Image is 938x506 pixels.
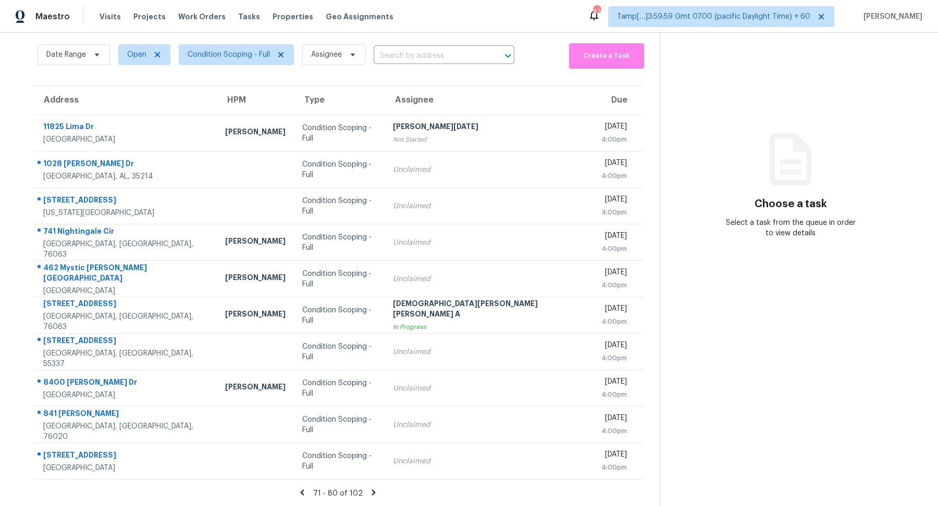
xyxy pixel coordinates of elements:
span: Visits [100,11,121,22]
span: Open [127,49,146,60]
div: Unclaimed [393,420,585,430]
span: Maestro [35,11,70,22]
div: [PERSON_NAME] [225,309,286,322]
div: Condition Scoping - Full [302,305,376,326]
div: 4:00pm [601,134,627,145]
th: HPM [217,86,294,115]
div: [GEOGRAPHIC_DATA], [GEOGRAPHIC_DATA], 55337 [43,348,208,369]
div: 4:00pm [601,317,627,327]
div: [STREET_ADDRESS] [43,335,208,348]
div: 4:00pm [601,389,627,400]
div: Condition Scoping - Full [302,451,376,472]
span: Projects [133,11,166,22]
div: [PERSON_NAME][DATE] [393,121,585,134]
div: [DEMOGRAPHIC_DATA][PERSON_NAME] [PERSON_NAME] A [393,298,585,322]
div: Unclaimed [393,201,585,211]
div: [DATE] [601,231,627,244]
input: Search by address [374,48,485,64]
div: Condition Scoping - Full [302,123,376,144]
div: [DATE] [601,121,627,134]
div: In Progress [393,322,585,332]
div: [DATE] [601,303,627,317]
div: [STREET_ADDRESS] [43,450,208,463]
div: Unclaimed [393,383,585,394]
div: 741 Nightingale Cir [43,226,208,239]
div: Unclaimed [393,237,585,248]
span: Date Range [46,49,86,60]
div: 462 Mystic [PERSON_NAME][GEOGRAPHIC_DATA] [43,262,208,286]
div: [GEOGRAPHIC_DATA] [43,134,208,145]
div: [DATE] [601,194,627,207]
div: [PERSON_NAME] [225,272,286,285]
div: [PERSON_NAME] [225,126,286,140]
div: Condition Scoping - Full [302,341,376,362]
span: Work Orders [178,11,226,22]
div: Not Started [393,134,585,145]
div: Condition Scoping - Full [302,414,376,435]
div: 4:00pm [601,462,627,473]
div: 1028 [PERSON_NAME] Dr [43,158,208,171]
div: Condition Scoping - Full [302,232,376,253]
div: Unclaimed [393,456,585,466]
th: Assignee [385,86,593,115]
div: [GEOGRAPHIC_DATA], [GEOGRAPHIC_DATA], 76020 [43,421,208,442]
div: [PERSON_NAME] [225,382,286,395]
div: 4:00pm [601,353,627,363]
div: [DATE] [601,267,627,280]
div: [GEOGRAPHIC_DATA] [43,390,208,400]
span: 71 - 80 of 102 [313,490,363,497]
div: Condition Scoping - Full [302,159,376,180]
th: Due [593,86,643,115]
div: 4:00pm [601,426,627,436]
div: [DATE] [601,376,627,389]
div: 4:00pm [601,280,627,290]
div: 4:00pm [601,244,627,254]
div: 841 [PERSON_NAME] [43,408,208,421]
div: 4:00pm [601,207,627,218]
div: 4:00pm [601,171,627,181]
div: Unclaimed [393,274,585,284]
button: Open [501,48,515,63]
th: Address [33,86,217,115]
div: Select a task from the queue in order to view details [725,218,856,238]
div: Condition Scoping - Full [302,269,376,289]
div: [GEOGRAPHIC_DATA] [43,463,208,473]
div: [DATE] [601,413,627,426]
div: Unclaimed [393,165,585,175]
div: [DATE] [601,340,627,353]
div: [PERSON_NAME] [225,236,286,249]
span: [PERSON_NAME] [859,11,922,22]
div: [DATE] [601,449,627,462]
h3: Choose a task [755,199,827,209]
div: [GEOGRAPHIC_DATA], [GEOGRAPHIC_DATA], 76063 [43,311,208,332]
div: 11825 Lima Dr [43,121,208,134]
span: Geo Assignments [326,11,393,22]
span: Properties [273,11,313,22]
span: Tasks [238,13,260,20]
div: [STREET_ADDRESS] [43,195,208,208]
div: [GEOGRAPHIC_DATA] [43,286,208,296]
th: Type [294,86,385,115]
div: [STREET_ADDRESS] [43,298,208,311]
span: Tamp[…]3:59:59 Gmt 0700 (pacific Daylight Time) + 60 [617,11,810,22]
span: Condition Scoping - Full [188,49,270,60]
span: Create a Task [574,50,639,62]
div: [US_STATE][GEOGRAPHIC_DATA] [43,208,208,218]
div: Condition Scoping - Full [302,378,376,399]
div: Condition Scoping - Full [302,196,376,217]
span: Assignee [311,49,342,60]
button: Create a Task [569,43,644,69]
div: 671 [593,6,600,17]
div: Unclaimed [393,347,585,357]
div: [GEOGRAPHIC_DATA], [GEOGRAPHIC_DATA], 76063 [43,239,208,260]
div: [DATE] [601,158,627,171]
div: 8400 [PERSON_NAME] Dr [43,377,208,390]
div: [GEOGRAPHIC_DATA], AL, 35214 [43,171,208,182]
